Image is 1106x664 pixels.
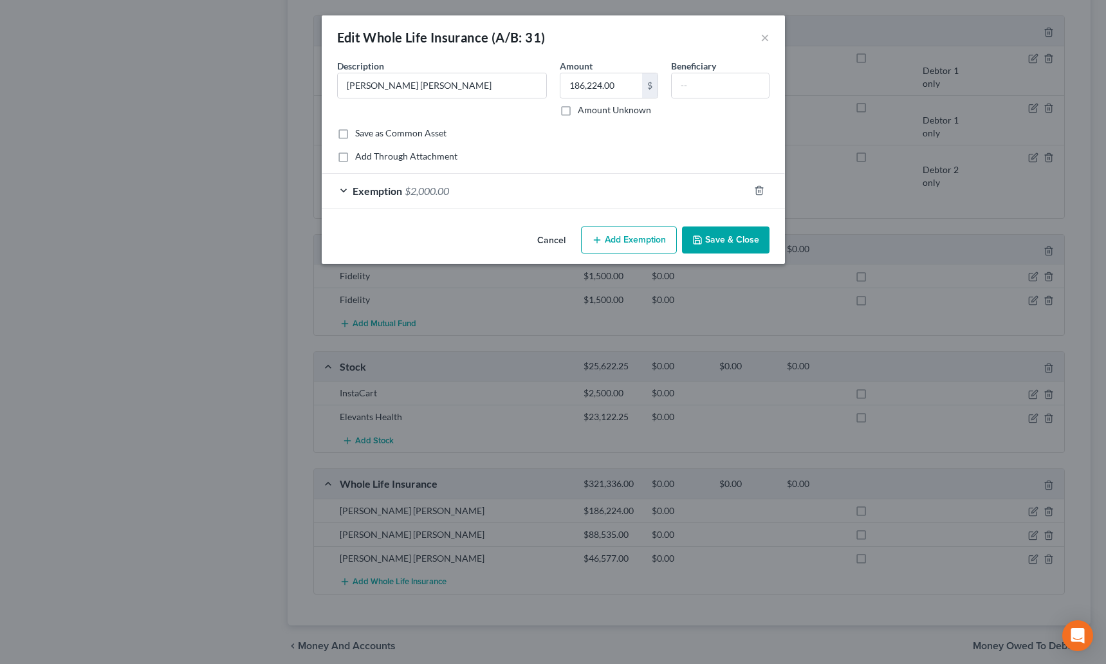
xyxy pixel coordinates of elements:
div: $ [642,73,658,98]
div: Open Intercom Messenger [1062,620,1093,651]
input: Describe... [338,73,546,98]
span: Description [337,60,384,71]
span: $2,000.00 [405,185,449,197]
div: Edit Whole Life Insurance (A/B: 31) [337,28,546,46]
label: Beneficiary [671,59,716,73]
button: Add Exemption [581,226,677,254]
button: Cancel [527,228,576,254]
input: -- [672,73,769,98]
button: Save & Close [682,226,770,254]
span: Exemption [353,185,402,197]
button: × [760,30,770,45]
input: 0.00 [560,73,642,98]
label: Amount Unknown [578,104,651,116]
label: Amount [560,59,593,73]
label: Add Through Attachment [355,150,457,163]
label: Save as Common Asset [355,127,447,140]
